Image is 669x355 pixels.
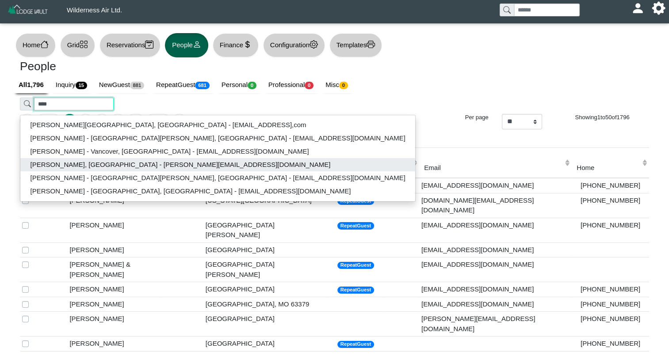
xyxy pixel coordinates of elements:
span: RepeatGuest [337,222,374,230]
td: [EMAIL_ADDRESS][DOMAIN_NAME] [419,242,572,257]
td: [PERSON_NAME] [67,297,161,312]
span: 15 [76,82,87,89]
td: [PERSON_NAME][EMAIL_ADDRESS][DOMAIN_NAME] [419,312,572,336]
button: Go to last page [172,114,187,128]
td: [EMAIL_ADDRESS][DOMAIN_NAME] [419,218,572,242]
a: NewGuest881 [94,77,151,94]
td: [PERSON_NAME] [67,312,161,336]
td: [GEOGRAPHIC_DATA] [203,242,329,257]
svg: calendar2 check [145,40,153,49]
button: Go to page 2 [78,114,93,128]
span: RepeatGuest [337,262,374,269]
a: Professional0 [263,77,320,94]
a: RepeatGuest681 [151,77,216,94]
a: Personal0 [216,77,263,94]
td: [GEOGRAPHIC_DATA][PERSON_NAME] [203,218,329,242]
div: [PHONE_NUMBER] [574,299,647,310]
button: Configurationgear [263,33,325,57]
td: [EMAIL_ADDRESS][DOMAIN_NAME] [419,257,572,282]
svg: person fill [635,5,641,11]
td: [GEOGRAPHIC_DATA] [203,282,329,297]
td: [DOMAIN_NAME][EMAIL_ADDRESS][DOMAIN_NAME] [419,193,572,218]
button: Gridgrid [60,33,95,57]
span: RepeatGuest [337,287,374,294]
svg: search [24,100,31,107]
td: [EMAIL_ADDRESS][DOMAIN_NAME] [419,282,572,297]
svg: gear [310,40,318,49]
h6: Per page [448,114,489,121]
h3: People [20,60,328,74]
span: 1796 [616,114,629,121]
td: [GEOGRAPHIC_DATA][PERSON_NAME] [203,257,329,282]
span: 0 [339,82,348,89]
svg: search [503,6,510,13]
div: [PHONE_NUMBER] [574,220,647,230]
svg: grid [80,40,88,49]
div: [PHONE_NUMBER] [574,339,647,349]
td: [GEOGRAPHIC_DATA] [203,336,329,351]
button: Financecurrency dollar [213,33,259,57]
span: RepeatGuest [337,341,374,348]
a: Misc0 [320,77,355,94]
button: Go to page 1 [62,114,77,128]
td: [GEOGRAPHIC_DATA] [203,312,329,336]
span: 0 [248,82,256,89]
button: [PERSON_NAME] - Vancover, [GEOGRAPHIC_DATA] - [EMAIL_ADDRESS][DOMAIN_NAME] [20,145,415,158]
div: [PHONE_NUMBER] [574,196,647,206]
td: [PERSON_NAME] & [PERSON_NAME] [67,257,161,282]
td: [US_STATE][GEOGRAPHIC_DATA] [203,193,329,218]
div: Email [424,163,562,173]
button: Homehouse [15,33,56,57]
td: [EMAIL_ADDRESS][DOMAIN_NAME] [419,297,572,312]
button: [PERSON_NAME] - [GEOGRAPHIC_DATA], [GEOGRAPHIC_DATA] - [EMAIL_ADDRESS][DOMAIN_NAME] [20,185,415,198]
button: Go to next page [146,114,170,128]
td: [PERSON_NAME] [67,218,161,242]
svg: person [193,40,201,49]
button: Go to page 3 [95,114,109,128]
span: 681 [195,82,209,89]
svg: house [40,40,49,49]
td: [GEOGRAPHIC_DATA], MO 63379 [203,297,329,312]
div: Home [577,163,640,173]
td: [PERSON_NAME] [67,242,161,257]
button: Go to page 4 [111,114,125,128]
a: All1,796 [13,77,50,94]
img: Z [7,4,49,19]
b: 1,796 [27,81,44,88]
button: [PERSON_NAME][GEOGRAPHIC_DATA], [GEOGRAPHIC_DATA] - [EMAIL_ADDRESS],com [20,118,415,132]
svg: currency dollar [243,40,252,49]
span: 0 [305,82,313,89]
div: [PHONE_NUMBER] [574,181,647,191]
td: [PERSON_NAME] [67,282,161,297]
div: [PHONE_NUMBER] [574,284,647,295]
div: [PHONE_NUMBER] [574,314,647,324]
svg: printer [367,40,375,49]
span: 1 [597,114,600,121]
td: [PERSON_NAME] [67,336,161,351]
td: [EMAIL_ADDRESS][DOMAIN_NAME] [419,178,572,193]
button: [PERSON_NAME] - [GEOGRAPHIC_DATA][PERSON_NAME], [GEOGRAPHIC_DATA] - [EMAIL_ADDRESS][DOMAIN_NAME] [20,171,415,185]
h6: Showing to of [555,114,649,121]
a: Inquiry15 [50,77,94,94]
button: Templatesprinter [329,33,382,57]
button: [PERSON_NAME] - [GEOGRAPHIC_DATA][PERSON_NAME], [GEOGRAPHIC_DATA] - [EMAIL_ADDRESS][DOMAIN_NAME] [20,132,415,145]
button: Peopleperson [165,33,208,57]
span: 50 [605,114,612,121]
button: [PERSON_NAME], [GEOGRAPHIC_DATA] - [PERSON_NAME][EMAIL_ADDRESS][DOMAIN_NAME] [20,158,415,171]
td: [PERSON_NAME] [67,193,161,218]
svg: gear fill [655,5,662,11]
button: Reservationscalendar2 check [99,33,161,57]
ul: Pagination [20,114,435,128]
